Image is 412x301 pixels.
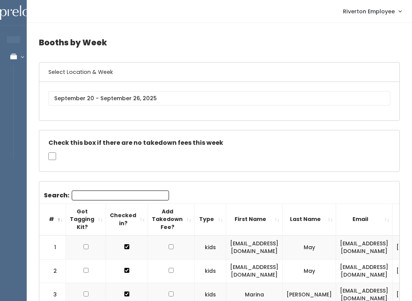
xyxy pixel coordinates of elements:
[336,235,393,259] td: [EMAIL_ADDRESS][DOMAIN_NAME]
[226,203,283,235] th: First Name: activate to sort column ascending
[39,32,400,53] h4: Booths by Week
[195,235,226,259] td: kids
[39,62,399,82] h6: Select Location & Week
[226,235,283,259] td: [EMAIL_ADDRESS][DOMAIN_NAME]
[39,203,66,235] th: #: activate to sort column descending
[48,139,390,146] h5: Check this box if there are no takedown fees this week
[48,91,390,106] input: September 20 - September 26, 2025
[39,235,66,259] td: 1
[226,259,283,283] td: [EMAIL_ADDRESS][DOMAIN_NAME]
[106,203,148,235] th: Checked in?: activate to sort column ascending
[336,259,393,283] td: [EMAIL_ADDRESS][DOMAIN_NAME]
[335,3,409,19] a: Riverton Employee
[283,259,336,283] td: May
[39,259,66,283] td: 2
[195,259,226,283] td: kids
[72,191,169,200] input: Search:
[66,203,106,235] th: Got Tagging Kit?: activate to sort column ascending
[283,203,336,235] th: Last Name: activate to sort column ascending
[283,235,336,259] td: May
[195,203,226,235] th: Type: activate to sort column ascending
[148,203,195,235] th: Add Takedown Fee?: activate to sort column ascending
[44,191,169,200] label: Search:
[336,203,393,235] th: Email: activate to sort column ascending
[343,7,395,16] span: Riverton Employee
